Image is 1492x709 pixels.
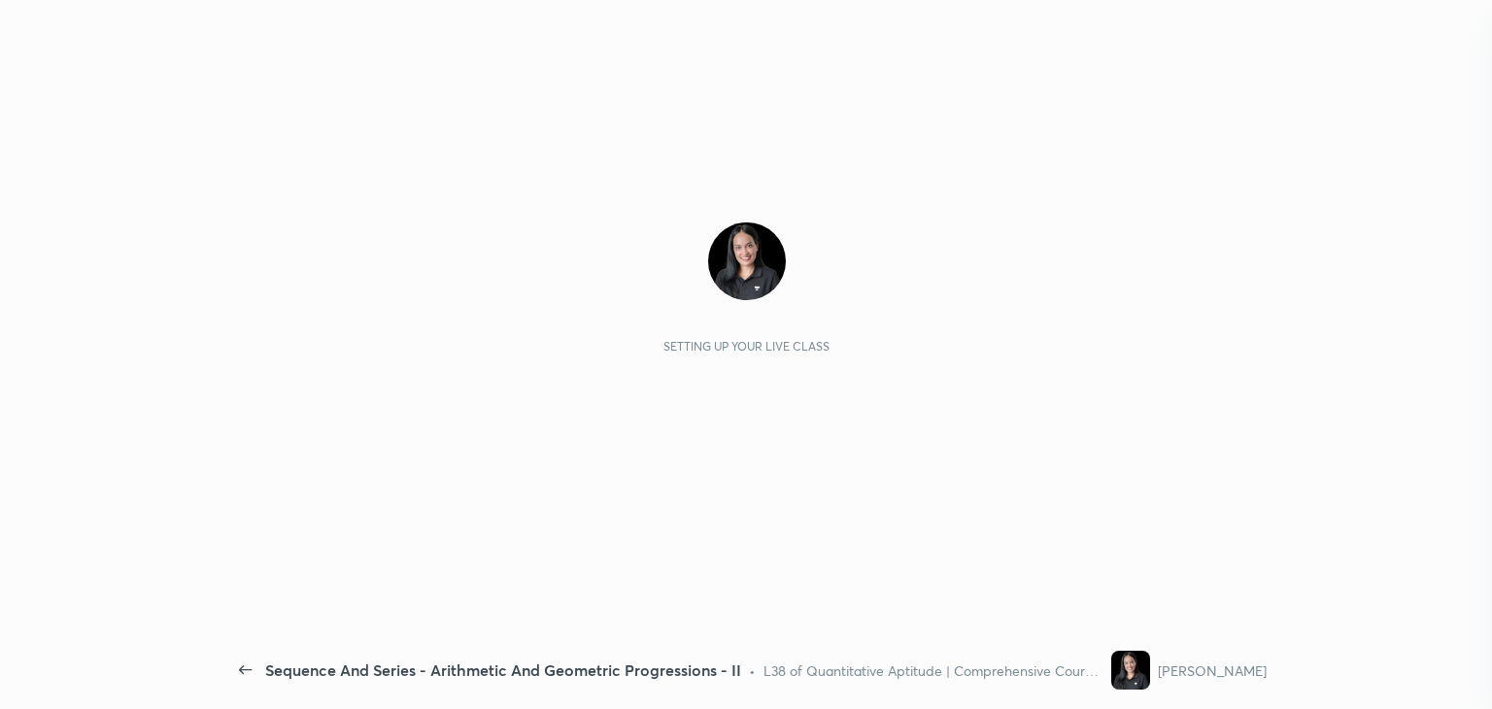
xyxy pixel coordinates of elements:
img: 3bd8f50cf52542888569fb27f05e67d4.jpg [708,222,786,300]
div: Sequence And Series - Arithmetic And Geometric Progressions - II [265,658,741,682]
div: [PERSON_NAME] [1158,660,1267,681]
div: Setting up your live class [663,339,830,354]
div: L38 of Quantitative Aptitude | Comprehensive Course | [PERSON_NAME] [763,660,1103,681]
img: 3bd8f50cf52542888569fb27f05e67d4.jpg [1111,651,1150,690]
div: • [749,660,756,681]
